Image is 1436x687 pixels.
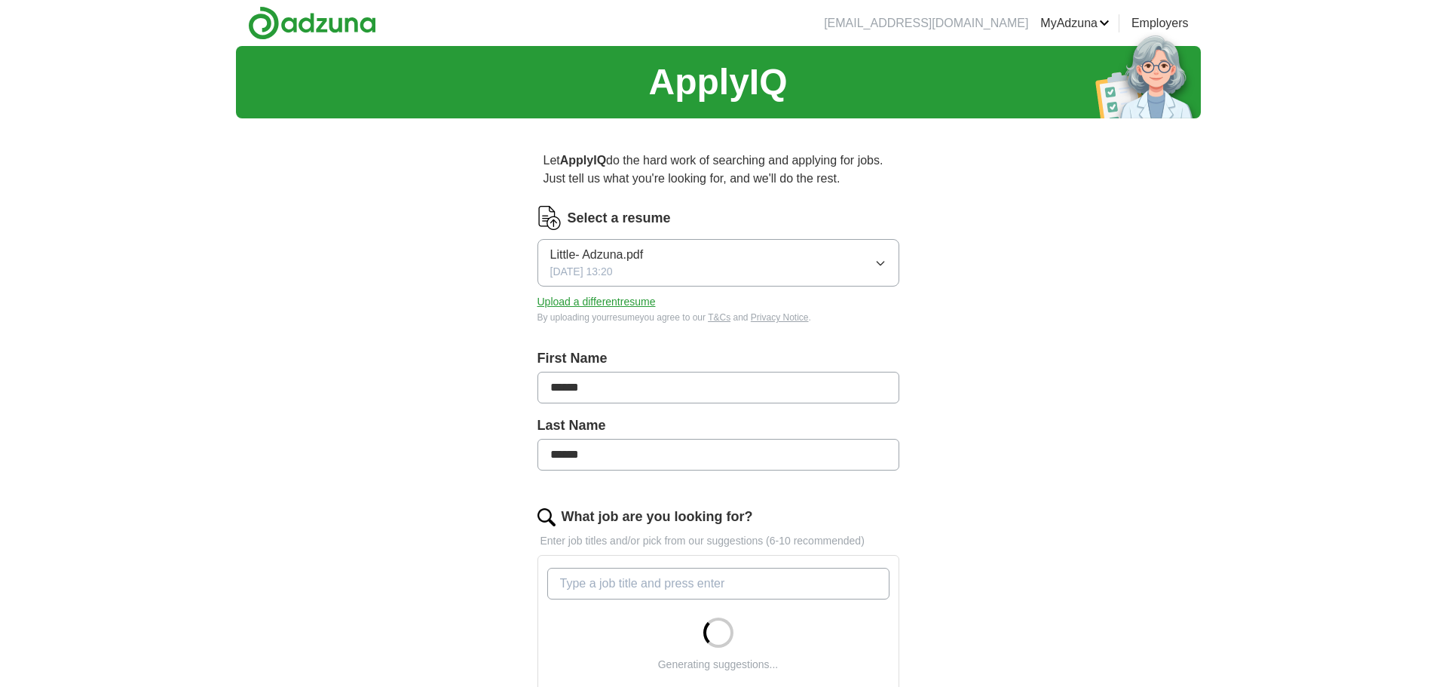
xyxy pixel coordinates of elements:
div: Generating suggestions... [658,657,779,673]
label: Select a resume [568,208,671,228]
button: Little- Adzuna.pdf[DATE] 13:20 [537,239,899,287]
img: search.png [537,508,556,526]
strong: ApplyIQ [560,154,606,167]
a: Privacy Notice [751,312,809,323]
h1: ApplyIQ [648,55,787,109]
li: [EMAIL_ADDRESS][DOMAIN_NAME] [824,14,1028,32]
label: First Name [537,348,899,369]
a: Employers [1131,14,1189,32]
span: Little- Adzuna.pdf [550,246,644,264]
input: Type a job title and press enter [547,568,889,600]
img: Adzuna logo [248,6,376,40]
p: Enter job titles and/or pick from our suggestions (6-10 recommended) [537,533,899,549]
img: CV Icon [537,206,562,230]
label: What job are you looking for? [562,507,753,527]
div: By uploading your resume you agree to our and . [537,311,899,324]
a: T&Cs [708,312,730,323]
span: [DATE] 13:20 [550,264,613,280]
a: MyAdzuna [1040,14,1110,32]
p: Let do the hard work of searching and applying for jobs. Just tell us what you're looking for, an... [537,146,899,194]
button: Upload a differentresume [537,294,656,310]
label: Last Name [537,416,899,436]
